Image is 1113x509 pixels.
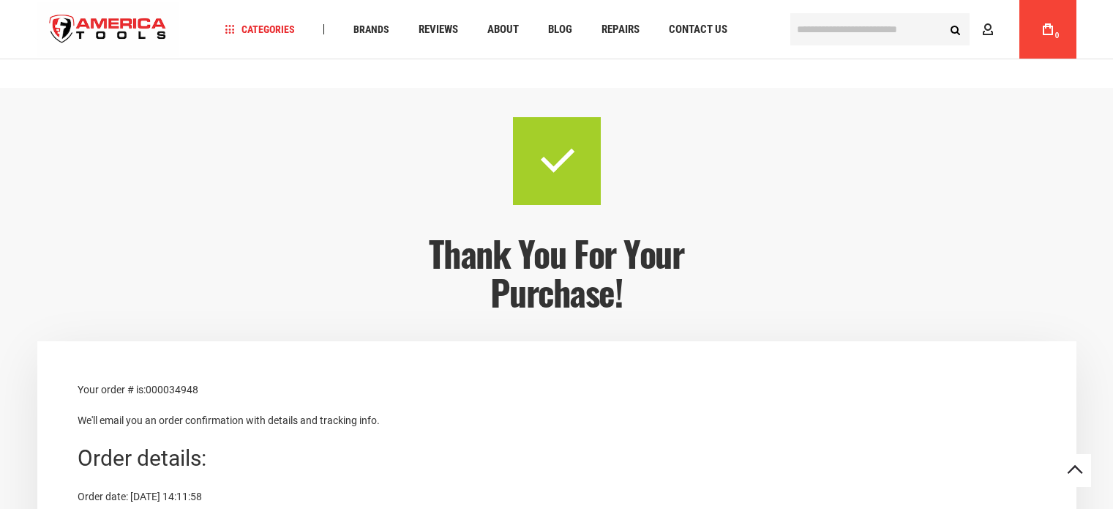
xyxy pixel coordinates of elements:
a: Reviews [412,20,465,40]
a: Contact Us [662,20,734,40]
a: Repairs [595,20,646,40]
span: Reviews [419,24,458,35]
span: Blog [548,24,572,35]
span: Repairs [602,24,640,35]
span: Contact Us [669,24,727,35]
span: 000034948 [146,384,198,395]
p: We'll email you an order confirmation with details and tracking info. [78,412,1036,428]
span: 0 [1055,31,1060,40]
span: About [487,24,519,35]
p: Your order # is: [78,382,1036,398]
div: Order details: [78,443,1036,475]
a: store logo [37,2,179,57]
span: Categories [225,24,295,34]
span: Brands [353,24,389,34]
span: Thank you for your purchase! [429,227,683,318]
img: America Tools [37,2,179,57]
a: Blog [541,20,579,40]
a: Brands [347,20,396,40]
a: About [481,20,525,40]
div: Order date: [DATE] 14:11:58 [78,489,1036,504]
a: Categories [218,20,301,40]
button: Search [942,15,970,43]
